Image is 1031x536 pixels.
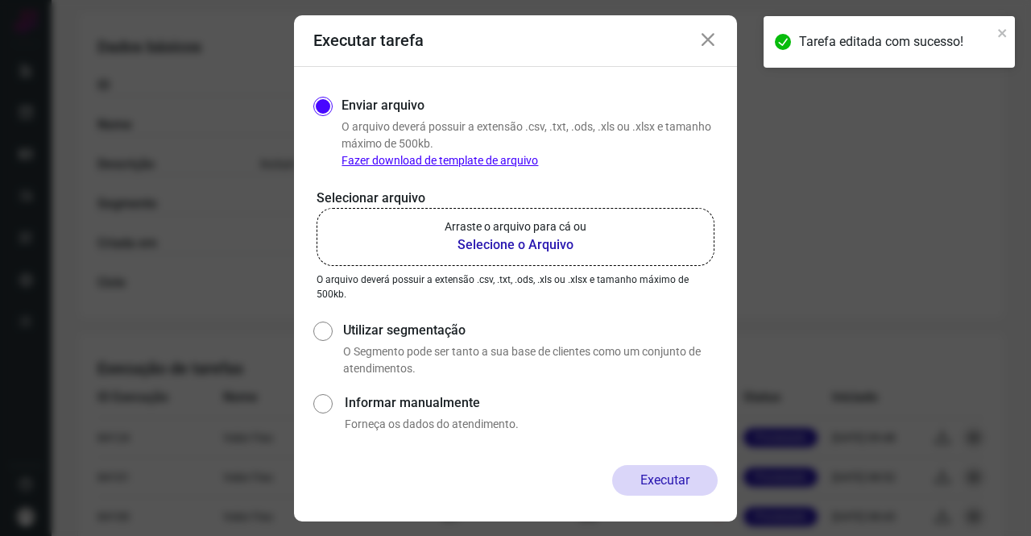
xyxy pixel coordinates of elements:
[313,31,424,50] h3: Executar tarefa
[445,218,586,235] p: Arraste o arquivo para cá ou
[343,321,718,340] label: Utilizar segmentação
[799,32,992,52] div: Tarefa editada com sucesso!
[445,235,586,255] b: Selecione o Arquivo
[997,23,1008,42] button: close
[345,393,718,413] label: Informar manualmente
[345,416,718,433] p: Forneça os dados do atendimento.
[317,272,714,301] p: O arquivo deverá possuir a extensão .csv, .txt, .ods, .xls ou .xlsx e tamanho máximo de 500kb.
[342,118,718,169] p: O arquivo deverá possuir a extensão .csv, .txt, .ods, .xls ou .xlsx e tamanho máximo de 500kb.
[343,343,718,377] p: O Segmento pode ser tanto a sua base de clientes como um conjunto de atendimentos.
[342,96,424,115] label: Enviar arquivo
[342,154,538,167] a: Fazer download de template de arquivo
[317,189,714,208] p: Selecionar arquivo
[612,465,718,496] button: Executar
